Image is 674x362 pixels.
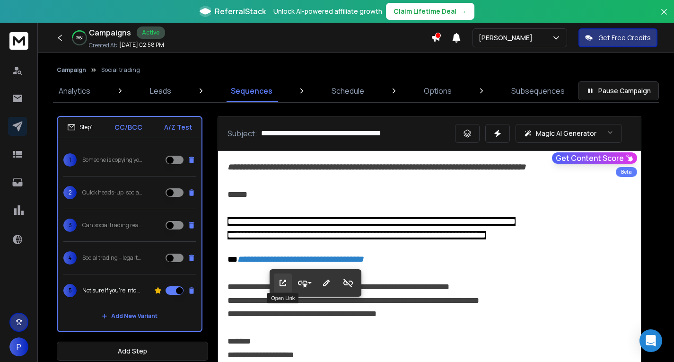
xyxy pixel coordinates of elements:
[460,7,467,16] span: →
[82,254,143,262] p: Social trading – legal treasure or a trap, [PERSON_NAME]?
[536,129,596,138] p: Magic AI Generator
[82,287,143,294] p: Not sure if you’re into social trading, but...
[326,79,370,102] a: Schedule
[63,186,77,199] span: 2
[119,41,164,49] p: [DATE] 02:58 PM
[114,123,142,132] p: CC/BCC
[578,81,659,100] button: Pause Campaign
[59,85,90,97] p: Analytics
[511,85,565,97] p: Subsequences
[225,79,278,102] a: Sequences
[144,79,177,102] a: Leads
[63,219,77,232] span: 3
[332,85,364,97] p: Schedule
[231,85,272,97] p: Sequences
[57,66,86,74] button: Campaign
[63,284,77,297] span: 5
[339,274,357,292] button: Unlink
[82,221,143,229] p: Can social trading really mean profits with zero experience?
[53,79,96,102] a: Analytics
[89,42,117,49] p: Created At:
[101,66,140,74] p: Social trading
[273,7,382,16] p: Unlock AI-powered affiliate growth
[424,85,452,97] p: Options
[150,85,171,97] p: Leads
[82,189,143,196] p: Quick heads-up: social trading call coming
[616,167,637,177] div: Beta
[76,35,83,41] p: 38 %
[215,6,266,17] span: ReferralStack
[658,6,670,28] button: Close banner
[418,79,457,102] a: Options
[9,337,28,356] button: P
[598,33,651,43] p: Get Free Credits
[516,124,622,143] button: Magic AI Generator
[94,307,165,326] button: Add New Variant
[89,27,131,38] h1: Campaigns
[578,28,657,47] button: Get Free Credits
[67,123,93,132] div: Step 1
[164,123,192,132] p: A/Z Test
[267,293,298,303] div: Open Link
[63,251,77,265] span: 4
[228,128,257,139] p: Subject:
[506,79,570,102] a: Subsequences
[137,26,165,39] div: Active
[386,3,474,20] button: Claim Lifetime Deal→
[317,274,335,292] button: Edit Link
[552,152,637,164] button: Get Content Score
[57,116,202,332] li: Step1CC/BCCA/Z Test1Someone is copying your trades2Quick heads-up: social trading call coming3Can...
[639,329,662,352] div: Open Intercom Messenger
[63,153,77,167] span: 1
[479,33,536,43] p: [PERSON_NAME]
[57,342,208,361] button: Add Step
[82,156,143,164] p: Someone is copying your trades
